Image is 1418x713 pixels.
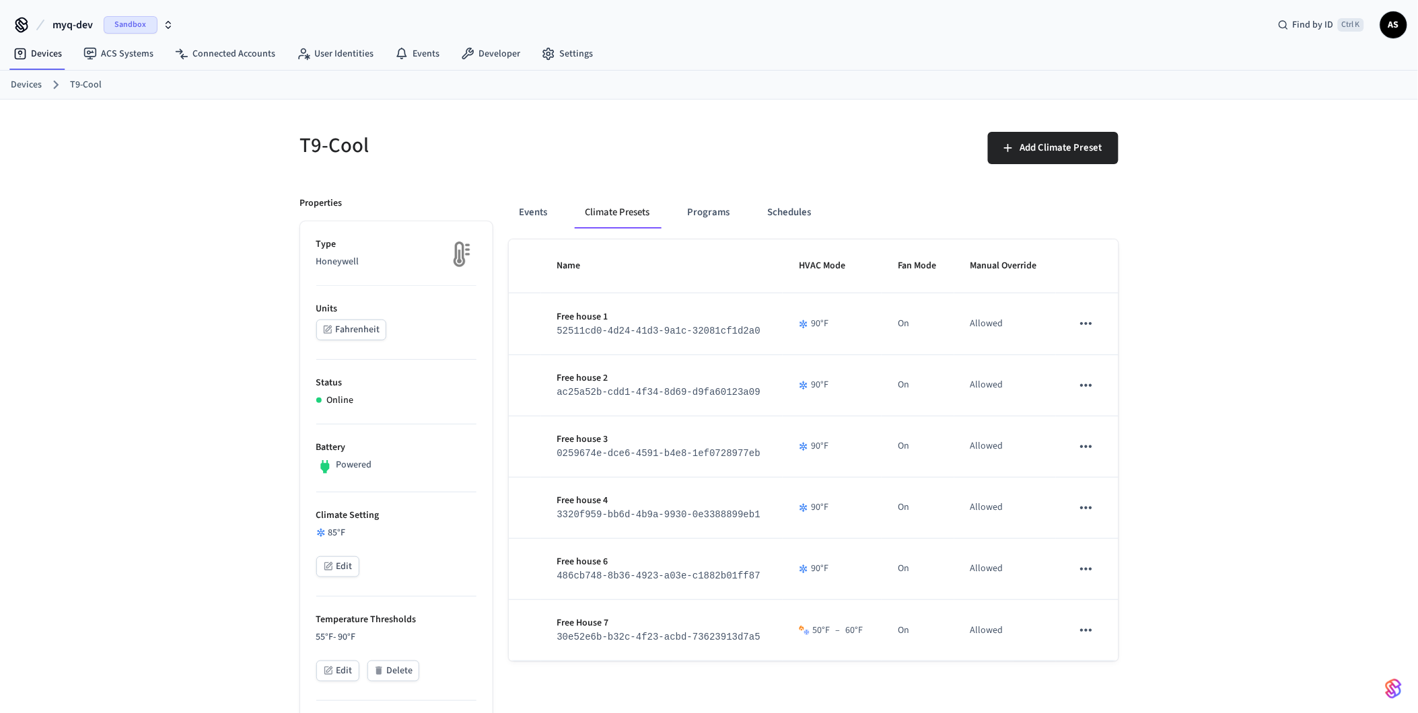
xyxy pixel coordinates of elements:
td: Allowed [954,600,1056,661]
p: Honeywell [316,255,476,269]
code: ac25a52b-cdd1-4f34-8d69-d9fa60123a09 [557,387,760,398]
p: Type [316,237,476,252]
div: 85 °F [316,526,476,540]
button: AS [1380,11,1407,38]
span: Add Climate Preset [1020,139,1102,157]
p: Climate Setting [316,509,476,523]
p: Units [316,302,476,316]
p: Properties [300,196,343,211]
td: On [882,293,954,354]
code: 0259674e-dce6-4591-b4e8-1ef0728977eb [557,448,760,459]
td: On [882,416,954,478]
table: sticky table [509,239,1119,661]
p: Online [327,393,354,408]
div: 90 °F [799,439,865,453]
code: 486cb748-8b36-4923-a03e-c1882b01ff87 [557,570,760,581]
a: Events [384,42,450,66]
span: AS [1382,13,1406,37]
code: 52511cd0-4d24-41d3-9a1c-32081cf1d2a0 [557,326,760,336]
p: Free House 7 [557,616,767,630]
th: Fan Mode [882,239,954,293]
a: T9-Cool [70,78,102,92]
a: ACS Systems [73,42,164,66]
p: Free house 4 [557,494,767,508]
a: Devices [3,42,73,66]
th: Manual Override [954,239,1056,293]
div: 90 °F [799,562,865,576]
div: 90 °F [799,378,865,392]
button: Programs [677,196,741,229]
div: 90 °F [799,317,865,331]
p: 55 °F - 90 °F [316,630,476,644]
button: Add Climate Preset [988,132,1119,164]
button: Climate Presets [575,196,661,229]
p: Free house 3 [557,433,767,447]
td: Allowed [954,478,1056,539]
p: Powered [336,458,372,472]
button: Events [509,196,559,229]
span: Sandbox [104,16,157,34]
span: myq-dev [52,17,93,33]
td: Allowed [954,539,1056,600]
button: Schedules [757,196,822,229]
div: Find by IDCtrl K [1267,13,1375,37]
button: Edit [316,661,359,681]
td: Allowed [954,293,1056,354]
code: 30e52e6b-b32c-4f23-acbd-73623913d7a5 [557,632,760,642]
h5: T9-Cool [300,132,701,159]
div: 50 °F 60 °F [812,624,863,638]
p: Battery [316,441,476,455]
p: Temperature Thresholds [316,613,476,627]
img: SeamLogoGradient.69752ec5.svg [1386,678,1402,700]
td: Allowed [954,416,1056,478]
th: HVAC Mode [783,239,882,293]
button: Fahrenheit [316,320,386,340]
img: thermostat_fallback [443,237,476,271]
td: On [882,478,954,539]
a: Devices [11,78,42,92]
a: Developer [450,42,531,66]
a: User Identities [286,42,384,66]
p: Free house 6 [557,555,767,569]
p: Free house 2 [557,371,767,385]
p: Status [316,376,476,390]
p: Free house 1 [557,310,767,324]
td: Allowed [954,355,1056,416]
code: 3320f959-bb6d-4b9a-9930-0e3388899eb1 [557,509,760,520]
span: – [835,624,840,638]
a: Connected Accounts [164,42,286,66]
td: On [882,600,954,661]
td: On [882,355,954,416]
button: Delete [367,661,419,681]
span: Ctrl K [1338,18,1364,32]
span: Find by ID [1293,18,1334,32]
th: Name [541,239,783,293]
button: Edit [316,556,359,577]
div: 90 °F [799,500,865,515]
a: Settings [531,42,604,66]
img: Heat Cool [799,625,810,636]
td: On [882,539,954,600]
